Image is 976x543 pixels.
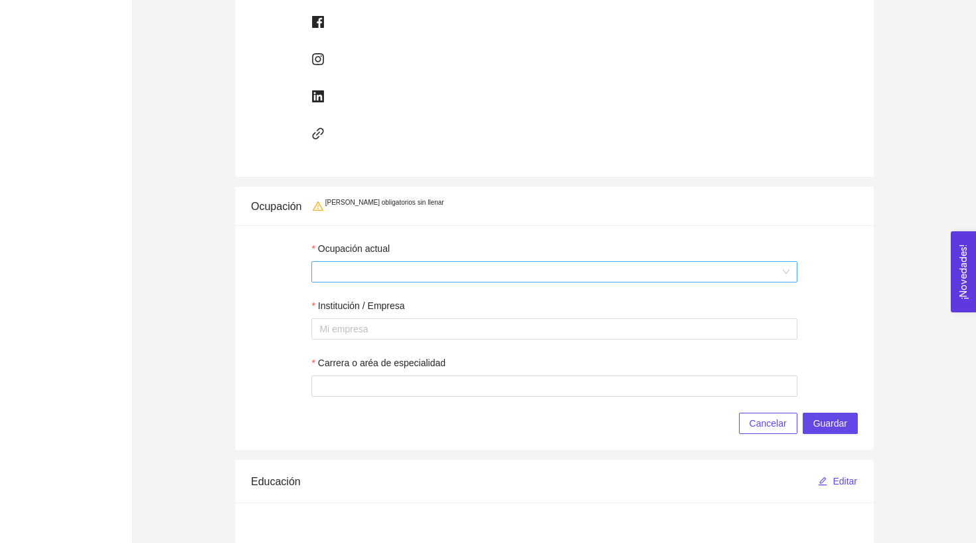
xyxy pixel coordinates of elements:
[319,321,322,337] input: Institución / Empresa
[311,15,325,29] span: facebook
[813,416,847,431] span: Guardar
[313,201,323,211] span: warning
[311,53,325,66] span: instagram
[739,413,797,434] button: Cancelar
[311,376,797,397] input: Carrera o aréa de especialidad
[818,477,827,487] span: edit
[817,471,858,492] button: editEditar
[311,298,404,313] label: Institución / Empresa
[750,416,787,431] span: Cancelar
[311,356,446,370] label: Carrera o aréa de especialidad
[251,463,817,500] div: Educación
[311,127,325,140] span: link
[833,474,857,489] span: Editar
[951,231,976,312] button: Open Feedback Widget
[311,241,390,256] label: Ocupación actual
[325,197,444,208] p: [PERSON_NAME] obligatorios sin llenar
[803,413,858,434] button: Guardar
[251,198,302,215] div: Ocupación
[311,90,325,103] span: linkedin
